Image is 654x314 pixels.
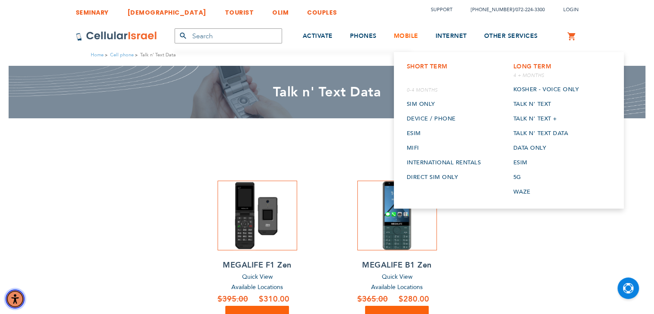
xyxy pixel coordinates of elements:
[218,272,297,283] a: Quick View
[462,3,545,16] li: /
[513,155,579,170] a: ESIM
[513,141,579,155] a: Data only
[273,83,381,101] span: Talk n' Text Data
[513,97,579,111] a: Talk n' Text
[513,185,579,199] a: Waze
[563,6,579,13] span: Login
[484,32,538,40] span: OTHER SERVICES
[394,20,418,52] a: MOBILE
[407,62,448,71] strong: Short term
[357,272,437,283] a: Quick View
[357,294,388,305] span: $365.00
[218,293,297,306] a: $310.00 $395.00
[223,181,292,250] img: MEGALIFE F1 Zen
[407,141,481,155] a: Mifi
[76,2,109,18] a: SEMINARY
[399,294,429,305] span: $280.00
[436,32,467,40] span: INTERNET
[407,170,481,185] a: Direct SIM Only
[218,259,297,272] a: MEGALIFE F1 Zen
[362,181,431,250] img: MEGALIFE B1 Zen
[513,62,551,71] strong: Long Term
[513,82,579,97] a: Kosher - voice only
[303,32,333,40] span: ACTIVATE
[91,52,104,58] a: Home
[394,32,418,40] span: MOBILE
[471,6,514,13] a: [PHONE_NUMBER]
[140,51,176,59] strong: Talk n' Text Data
[407,111,481,126] a: Device / Phone
[231,283,283,291] a: Available Locations
[218,294,248,305] span: $395.00
[225,2,254,18] a: TOURIST
[407,87,481,93] sapn: 0-4 Months
[6,289,25,308] div: Accessibility Menu
[272,2,289,18] a: OLIM
[303,20,333,52] a: ACTIVATE
[175,28,282,43] input: Search
[76,31,157,41] img: Cellular Israel Logo
[357,259,437,272] a: MEGALIFE B1 Zen
[484,20,538,52] a: OTHER SERVICES
[357,293,437,306] a: $280.00 $365.00
[407,97,481,111] a: SIM Only
[513,170,579,185] a: 5G
[242,273,273,281] span: Quick View
[259,294,289,305] span: $310.00
[350,32,377,40] span: PHONES
[407,126,481,141] a: ESIM
[513,111,579,126] a: Talk n' Text +
[382,273,412,281] span: Quick View
[350,20,377,52] a: PHONES
[431,6,452,13] a: Support
[513,126,579,141] a: Talk n' Text Data
[436,20,467,52] a: INTERNET
[127,2,206,18] a: [DEMOGRAPHIC_DATA]
[513,72,579,79] sapn: 4 + Months
[307,2,337,18] a: COUPLES
[371,283,423,291] a: Available Locations
[516,6,545,13] a: 072-224-3300
[407,155,481,170] a: International rentals
[110,52,134,58] a: Cell phone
